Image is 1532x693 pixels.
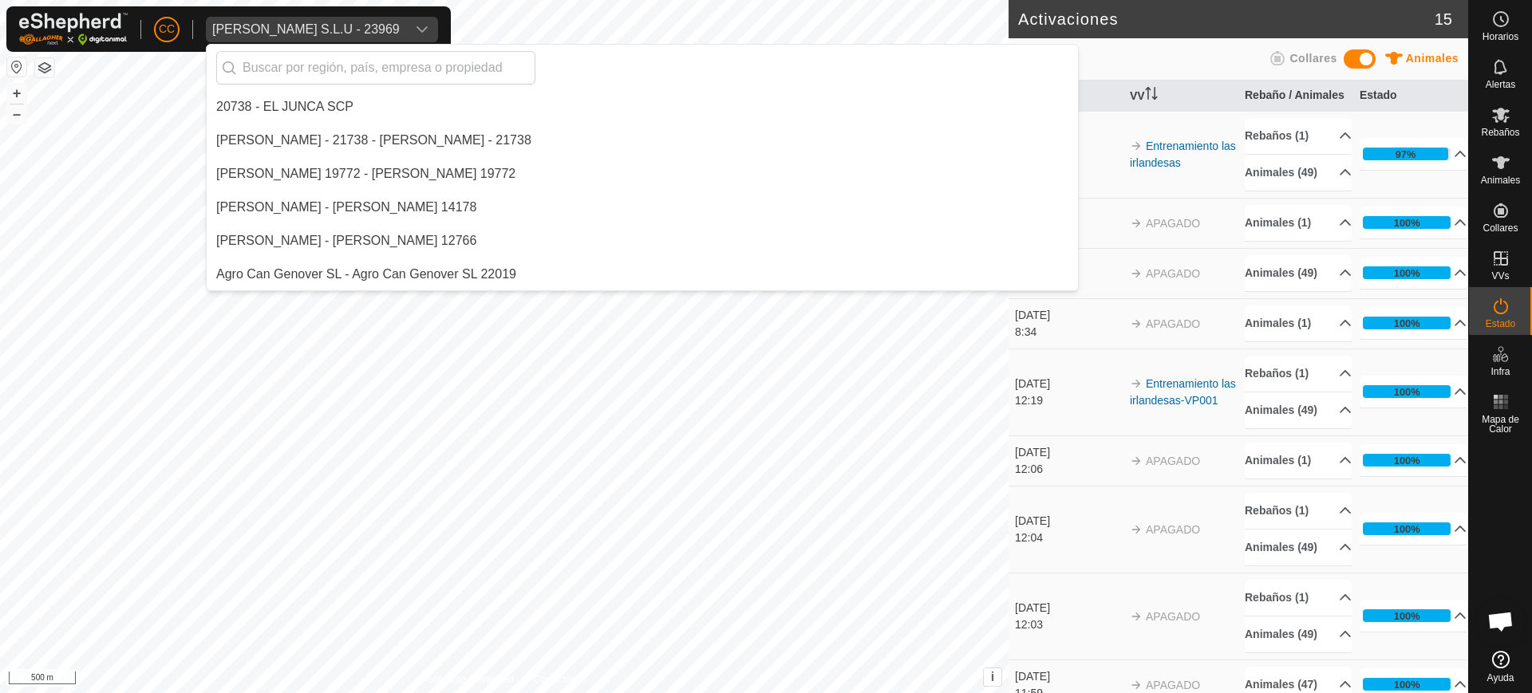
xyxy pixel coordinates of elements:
[1473,415,1528,434] span: Mapa de Calor
[1146,217,1200,230] span: APAGADO
[1130,679,1143,691] img: arrow
[19,13,128,45] img: Logo Gallagher
[1130,317,1143,330] img: arrow
[1015,530,1122,546] div: 12:04
[1123,81,1238,112] th: VV
[7,104,26,124] button: –
[1245,580,1352,616] p-accordion-header: Rebaños (1)
[1396,147,1416,162] div: 97%
[216,265,516,284] div: Agro Can Genover SL - Agro Can Genover SL 22019
[207,225,1078,257] li: Adrian Abad Martin 12766
[984,668,1001,686] button: i
[1146,679,1200,691] span: APAGADO
[1245,305,1352,341] p-accordion-header: Animales (1)
[1146,523,1200,536] span: APAGADO
[1015,444,1122,461] div: [DATE]
[207,191,1078,223] li: Adelina Garcia Garcia 14178
[1245,530,1352,565] p-accordion-header: Animales (49)
[1360,307,1467,339] p-accordion-header: 100%
[216,198,476,217] div: [PERSON_NAME] - [PERSON_NAME] 14178
[1145,89,1158,102] p-sorticon: Activar para ordenar
[1406,52,1459,65] span: Animales
[1130,523,1143,536] img: arrow
[1245,392,1352,428] p-accordion-header: Animales (49)
[1130,377,1143,390] img: arrow
[216,131,531,150] div: [PERSON_NAME] - 21738 - [PERSON_NAME] - 21738
[1481,175,1520,185] span: Animales
[216,97,353,116] div: 20738 - EL JUNCA SCP
[1353,81,1468,112] th: Estado
[1486,80,1515,89] span: Alertas
[1363,385,1451,398] div: 100%
[1394,384,1420,400] div: 100%
[216,164,515,183] div: [PERSON_NAME] 19772 - [PERSON_NAME] 19772
[1238,81,1353,112] th: Rebaño / Animales
[35,58,54,77] button: Capas del Mapa
[216,231,476,250] div: [PERSON_NAME] - [PERSON_NAME] 12766
[1360,513,1467,545] p-accordion-header: 100%
[1491,271,1509,281] span: VVs
[1018,10,1435,29] h2: Activaciones
[1245,356,1352,392] p-accordion-header: Rebaños (1)
[1146,317,1200,330] span: APAGADO
[1363,317,1451,329] div: 100%
[1360,138,1467,170] p-accordion-header: 97%
[1363,522,1451,535] div: 100%
[1363,216,1451,229] div: 100%
[1130,140,1236,169] a: Entrenamiento las irlandesas
[1245,616,1352,652] p-accordion-header: Animales (49)
[1146,455,1200,467] span: APAGADO
[159,21,175,37] span: CC
[1483,32,1518,41] span: Horarios
[1245,255,1352,291] p-accordion-header: Animales (49)
[1130,455,1143,467] img: arrow
[1360,257,1467,289] p-accordion-header: 100%
[1363,678,1451,691] div: 100%
[216,51,535,85] input: Buscar por región, país, empresa o propiedad
[1394,453,1420,468] div: 100%
[1363,266,1451,279] div: 100%
[422,672,514,687] a: Política de Privacidad
[1245,155,1352,191] p-accordion-header: Animales (49)
[1015,616,1122,633] div: 12:03
[1394,316,1420,331] div: 100%
[1360,376,1467,408] p-accordion-header: 100%
[1245,205,1352,241] p-accordion-header: Animales (1)
[1245,443,1352,478] p-accordion-header: Animales (1)
[1015,600,1122,616] div: [DATE]
[207,124,1078,156] li: Aaron Rull Dealbert - 21738
[1130,610,1143,623] img: arrow
[1130,140,1143,152] img: arrow
[1289,52,1337,65] span: Collares
[1015,461,1122,478] div: 12:06
[406,17,438,42] div: dropdown trigger
[207,91,1078,123] li: EL JUNCA SCP
[1491,367,1510,376] span: Infra
[533,672,586,687] a: Contáctenos
[1130,217,1143,230] img: arrow
[1130,267,1143,280] img: arrow
[1245,493,1352,529] p-accordion-header: Rebaños (1)
[1469,644,1532,689] a: Ayuda
[1015,513,1122,530] div: [DATE]
[1363,148,1451,160] div: 97%
[1394,677,1420,692] div: 100%
[991,670,994,683] span: i
[206,17,406,42] span: Vilma Labra S.L.U - 23969
[1394,522,1420,537] div: 100%
[207,258,1078,290] li: Agro Can Genover SL 22019
[1394,266,1420,281] div: 100%
[1486,319,1515,329] span: Estado
[1130,377,1236,407] a: Entrenamiento las irlandesas-VP001
[1245,118,1352,154] p-accordion-header: Rebaños (1)
[207,158,1078,190] li: Abel Lopez Crespo 19772
[1477,597,1525,645] div: Chat abierto
[1394,215,1420,230] div: 100%
[1481,128,1519,137] span: Rebaños
[1146,267,1200,280] span: APAGADO
[1015,376,1122,392] div: [DATE]
[1015,668,1122,685] div: [DATE]
[1394,608,1420,624] div: 100%
[1435,7,1452,31] span: 15
[1015,307,1122,324] div: [DATE]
